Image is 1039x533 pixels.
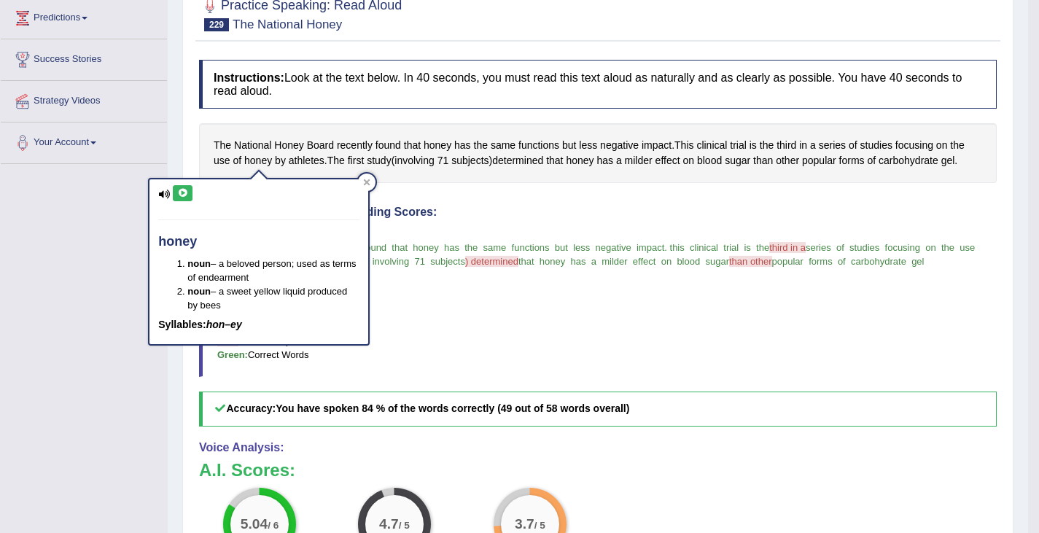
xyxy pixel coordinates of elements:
span: Click to see word definition [518,138,559,153]
b: A.I. Scores: [199,460,295,480]
small: The National Honey [233,17,342,31]
span: that [392,242,408,253]
span: effect [633,256,656,267]
span: milder [602,256,627,267]
h4: Accuracy Comparison for Reading Scores: [199,206,997,219]
b: Instructions: [214,71,284,84]
span: third in a [769,242,806,253]
span: popular [772,256,803,267]
span: involving [373,256,410,267]
span: Click to see word definition [879,153,938,168]
span: has [570,256,585,267]
span: use [960,242,975,253]
span: than other [729,256,772,267]
span: Click to see word definition [802,153,836,168]
span: has [444,242,459,253]
span: honey [540,256,565,267]
span: Click to see word definition [451,153,489,168]
span: Click to see word definition [819,138,846,153]
big: 4.7 [380,516,400,532]
span: Click to see word definition [941,153,955,168]
span: this [670,242,685,253]
span: Click to see word definition [950,138,964,153]
span: blood [677,256,700,267]
h4: Labels: [199,298,997,311]
span: Click to see word definition [394,153,434,168]
a: Strategy Videos [1,81,167,117]
a: Your Account [1,122,167,159]
span: Click to see word definition [810,138,816,153]
a: Success Stories [1,39,167,76]
span: Click to see word definition [730,138,747,153]
span: 229 [204,18,229,31]
span: is [744,242,750,253]
span: Click to see word definition [214,153,230,168]
span: of [836,242,844,253]
span: ) determined [465,256,518,267]
span: Click to see word definition [307,138,334,153]
span: Click to see word definition [725,153,750,168]
span: Click to see word definition [404,138,421,153]
span: Click to see word definition [274,138,303,153]
span: Click to see word definition [760,138,774,153]
span: Click to see word definition [546,153,563,168]
b: noun [187,258,211,269]
span: honey [413,242,438,253]
h4: Voice Analysis: [199,441,997,454]
span: same [483,242,507,253]
span: carbohydrate [851,256,906,267]
span: Click to see word definition [233,153,241,168]
span: Click to see word definition [860,138,892,153]
span: Click to see word definition [616,153,622,168]
span: Click to see word definition [424,138,451,153]
span: Click to see word definition [839,153,865,168]
span: focusing [885,242,920,253]
span: trial [723,242,739,253]
h4: honey [158,235,359,249]
span: Click to see word definition [777,138,796,153]
span: negative [596,242,631,253]
span: Click to see word definition [579,138,597,153]
span: Click to see word definition [491,138,515,153]
div: . . ( ) . [199,123,997,182]
small: / 5 [399,520,410,531]
em: hon–ey [206,319,242,330]
span: Click to see word definition [348,153,365,168]
span: the [464,242,478,253]
span: Click to see word definition [776,153,799,168]
span: studies [849,242,879,253]
span: Click to see word definition [289,153,324,168]
span: Click to see word definition [474,138,488,153]
span: Click to see word definition [437,153,449,168]
span: Click to see word definition [799,138,807,153]
span: Click to see word definition [492,153,543,168]
span: forms [809,256,833,267]
b: Green: [217,349,248,360]
small: / 5 [534,520,545,531]
blockquote: Missed/Mispronounced Words Correct Words [199,319,997,377]
span: series [806,242,831,253]
span: functions [512,242,550,253]
h5: Accuracy: [199,392,997,426]
span: Click to see word definition [234,138,271,153]
span: on [925,242,935,253]
small: / 6 [268,520,279,531]
span: the [941,242,954,253]
span: of [838,256,846,267]
span: Click to see word definition [642,138,672,153]
span: Click to see word definition [562,138,576,153]
span: gel [911,256,924,267]
span: Click to see word definition [753,153,773,168]
span: Click to see word definition [596,153,613,168]
span: Click to see word definition [275,153,286,168]
b: You have spoken 84 % of the words correctly (49 out of 58 words overall) [276,402,629,414]
span: subjects [430,256,465,267]
big: 3.7 [515,516,534,532]
span: Click to see word definition [327,153,345,168]
span: Click to see word definition [337,138,373,153]
span: impact [637,242,664,253]
span: the [756,242,769,253]
span: Click to see word definition [566,153,594,168]
span: Click to see word definition [600,138,639,153]
span: a [591,256,596,267]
